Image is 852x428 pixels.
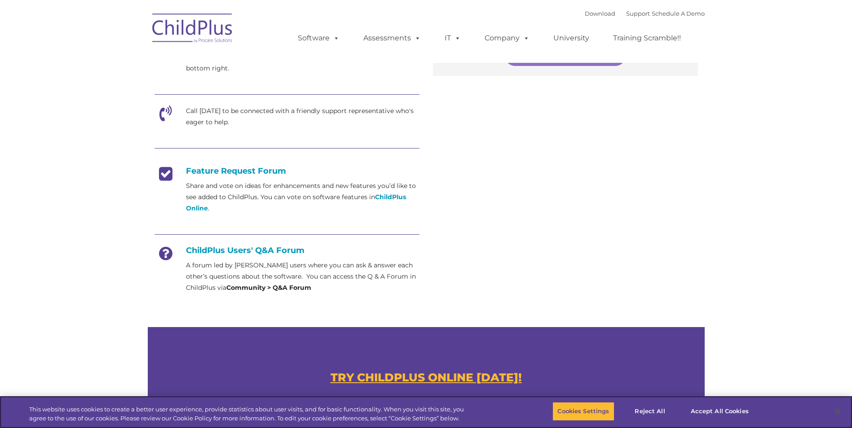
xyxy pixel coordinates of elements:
[148,7,238,52] img: ChildPlus by Procare Solutions
[186,52,419,74] p: Chat now with a knowledgable representative using the chat app at the bottom right.
[585,10,615,17] a: Download
[289,29,349,47] a: Software
[155,245,419,255] h4: ChildPlus Users' Q&A Forum
[186,193,406,212] a: ChildPlus Online
[155,166,419,176] h4: Feature Request Forum
[626,10,650,17] a: Support
[29,405,468,423] div: This website uses cookies to create a better user experience, provide statistics about user visit...
[476,29,539,47] a: Company
[828,402,848,421] button: Close
[552,402,614,421] button: Cookies Settings
[585,10,705,17] font: |
[436,29,470,47] a: IT
[354,29,430,47] a: Assessments
[652,10,705,17] a: Schedule A Demo
[186,180,419,214] p: Share and vote on ideas for enhancements and new features you’d like to see added to ChildPlus. Y...
[186,105,419,128] p: Call [DATE] to be connected with a friendly support representative who's eager to help.
[226,284,311,292] strong: Community > Q&A Forum
[604,29,690,47] a: Training Scramble!!
[331,371,522,384] a: TRY CHILDPLUS ONLINE [DATE]!
[686,402,754,421] button: Accept All Cookies
[186,260,419,293] p: A forum led by [PERSON_NAME] users where you can ask & answer each other’s questions about the so...
[622,402,678,421] button: Reject All
[544,29,598,47] a: University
